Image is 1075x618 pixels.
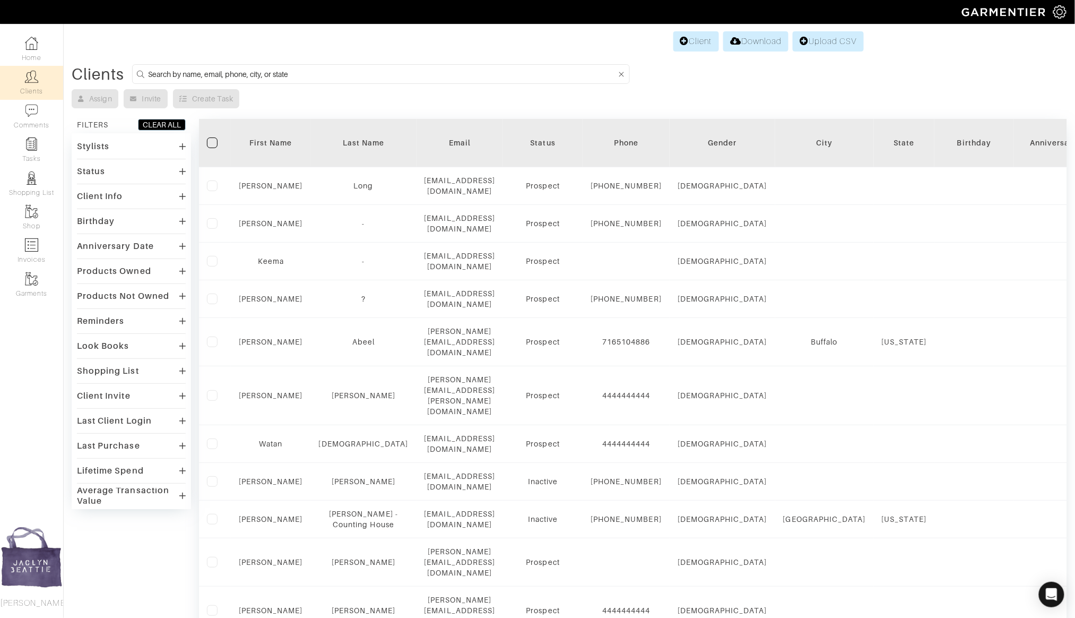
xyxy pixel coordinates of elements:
[591,138,662,148] div: Phone
[77,341,129,351] div: Look Books
[25,205,38,218] img: garments-icon-b7da505a4dc4fd61783c78ac3ca0ef83fa9d6f193b1c9dc38574b1d14d53ca28.png
[239,138,303,148] div: First Name
[591,337,662,347] div: 7165104886
[882,138,927,148] div: State
[591,439,662,449] div: 4444444444
[783,514,866,525] div: [GEOGRAPHIC_DATA]
[239,219,303,228] a: [PERSON_NAME]
[793,31,864,51] a: Upload CSV
[511,337,575,347] div: Prospect
[678,390,767,401] div: [DEMOGRAPHIC_DATA]
[678,514,767,525] div: [DEMOGRAPHIC_DATA]
[362,219,365,228] a: -
[678,218,767,229] div: [DEMOGRAPHIC_DATA]
[511,138,575,148] div: Status
[511,514,575,525] div: Inactive
[77,291,169,302] div: Products Not Owned
[511,557,575,568] div: Prospect
[678,439,767,449] div: [DEMOGRAPHIC_DATA]
[77,166,105,177] div: Status
[77,391,131,401] div: Client Invite
[138,119,186,131] button: CLEAR ALL
[77,441,140,451] div: Last Purchase
[934,119,1014,167] th: Toggle SortBy
[231,119,311,167] th: Toggle SortBy
[591,605,662,616] div: 4444444444
[332,558,396,566] a: [PERSON_NAME]
[25,238,38,252] img: orders-icon-0abe47150d42831381b5fb84f609e132dff9fe21cb692f30cb5eec754e2cba89.png
[511,256,575,267] div: Prospect
[511,294,575,304] div: Prospect
[332,391,396,400] a: [PERSON_NAME]
[311,119,417,167] th: Toggle SortBy
[678,256,767,267] div: [DEMOGRAPHIC_DATA]
[511,476,575,487] div: Inactive
[77,119,108,130] div: FILTERS
[591,294,662,304] div: [PHONE_NUMBER]
[511,605,575,616] div: Prospect
[503,119,583,167] th: Toggle SortBy
[942,138,1006,148] div: Birthday
[591,514,662,525] div: [PHONE_NUMBER]
[678,337,767,347] div: [DEMOGRAPHIC_DATA]
[143,119,181,130] div: CLEAR ALL
[77,141,109,152] div: Stylists
[591,181,662,191] div: [PHONE_NUMBER]
[77,316,124,327] div: Reminders
[424,138,496,148] div: Email
[511,218,575,229] div: Prospect
[424,251,496,272] div: [EMAIL_ADDRESS][DOMAIN_NAME]
[77,466,144,476] div: Lifetime Spend
[957,3,1053,21] img: garmentier-logo-header-white-b43fb05a5012e4ada735d5af1a66efaba907eab6374d6393d1fbf88cb4ef424d.png
[239,477,303,486] a: [PERSON_NAME]
[258,257,284,265] a: Keema
[424,288,496,310] div: [EMAIL_ADDRESS][DOMAIN_NAME]
[1053,5,1067,19] img: gear-icon-white-bd11855cb880d31180b6d7d6211b90ccbf57a29d726f0c71d8c61bd08dd39cc2.png
[424,433,496,454] div: [EMAIL_ADDRESS][DOMAIN_NAME]
[678,476,767,487] div: [DEMOGRAPHIC_DATA]
[361,295,366,303] a: ?
[148,67,617,81] input: Search by name, email, phone, city, or state
[511,439,575,449] div: Prospect
[882,337,927,347] div: [US_STATE]
[25,272,38,286] img: garments-icon-b7da505a4dc4fd61783c78ac3ca0ef83fa9d6f193b1c9dc38574b1d14d53ca28.png
[239,338,303,346] a: [PERSON_NAME]
[678,138,767,148] div: Gender
[77,191,123,202] div: Client Info
[591,390,662,401] div: 4444444444
[239,515,303,523] a: [PERSON_NAME]
[424,175,496,196] div: [EMAIL_ADDRESS][DOMAIN_NAME]
[77,485,179,507] div: Average Transaction Value
[678,557,767,568] div: [DEMOGRAPHIC_DATA]
[77,241,154,252] div: Anniversary Date
[239,391,303,400] a: [PERSON_NAME]
[882,514,927,525] div: [US_STATE]
[332,606,396,615] a: [PERSON_NAME]
[239,295,303,303] a: [PERSON_NAME]
[25,70,38,83] img: clients-icon-6bae9207a08558b7cb47a8932f037763ab4055f8c8b6bfacd5dc20c3e0201464.png
[723,31,788,51] a: Download
[511,181,575,191] div: Prospect
[511,390,575,401] div: Prospect
[332,477,396,486] a: [PERSON_NAME]
[239,558,303,566] a: [PERSON_NAME]
[424,509,496,530] div: [EMAIL_ADDRESS][DOMAIN_NAME]
[678,605,767,616] div: [DEMOGRAPHIC_DATA]
[25,37,38,50] img: dashboard-icon-dbcd8f5a0b271acd01030246c82b418ddd0df26cd7fceb0bd07c9910d44c42f6.png
[673,31,719,51] a: Client
[77,266,151,277] div: Products Owned
[591,218,662,229] div: [PHONE_NUMBER]
[678,294,767,304] div: [DEMOGRAPHIC_DATA]
[783,138,866,148] div: City
[424,326,496,358] div: [PERSON_NAME][EMAIL_ADDRESS][DOMAIN_NAME]
[591,476,662,487] div: [PHONE_NUMBER]
[239,606,303,615] a: [PERSON_NAME]
[352,338,375,346] a: Abeel
[424,546,496,578] div: [PERSON_NAME][EMAIL_ADDRESS][DOMAIN_NAME]
[25,171,38,185] img: stylists-icon-eb353228a002819b7ec25b43dbf5f0378dd9e0616d9560372ff212230b889e62.png
[77,216,115,227] div: Birthday
[362,257,365,265] a: -
[319,440,409,448] a: [DEMOGRAPHIC_DATA]
[1039,582,1064,607] div: Open Intercom Messenger
[25,104,38,117] img: comment-icon-a0a6a9ef722e966f86d9cbdc48e553b5cf19dbc54f86b18d962a5391bc8f6eb6.png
